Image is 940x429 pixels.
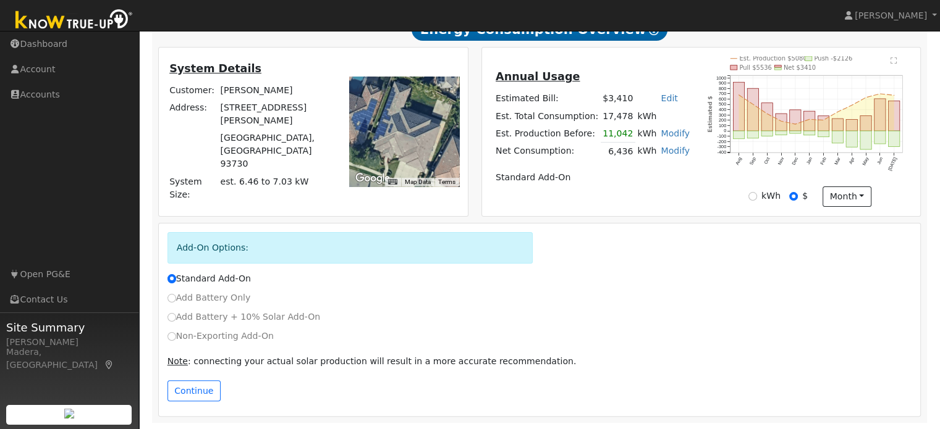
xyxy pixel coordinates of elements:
[167,274,176,283] input: Standard Add-On
[601,125,635,143] td: 11,042
[718,149,727,155] text: -400
[719,112,726,118] text: 300
[719,80,726,86] text: 900
[167,356,577,366] span: : connecting your actual solar production will result in a more accurate recommendation.
[748,192,757,201] input: kWh
[855,10,927,20] span: [PERSON_NAME]
[716,75,726,80] text: 1000
[761,103,773,131] rect: onclick=""
[493,169,692,186] td: Standard Add-On
[218,130,332,173] td: [GEOGRAPHIC_DATA], [GEOGRAPHIC_DATA] 93730
[818,131,829,137] rect: onclick=""
[752,103,754,105] circle: onclick=""
[832,131,843,143] rect: onclick=""
[496,70,580,83] u: Annual Usage
[776,131,787,135] rect: onclick=""
[740,64,772,71] text: Pull $5536
[218,173,332,203] td: System Size
[6,319,132,336] span: Site Summary
[661,128,690,138] a: Modify
[718,144,727,149] text: -300
[719,123,726,128] text: 100
[352,170,393,186] img: Google
[889,101,900,131] rect: onclick=""
[635,125,659,143] td: kWh
[862,156,870,167] text: May
[167,294,176,302] input: Add Battery Only
[719,117,726,123] text: 200
[804,131,815,135] rect: onclick=""
[6,346,132,372] div: Madera, [GEOGRAPHIC_DATA]
[776,114,787,131] rect: onclick=""
[352,170,393,186] a: Open this area in Google Maps (opens a new window)
[747,131,758,138] rect: onclick=""
[851,104,853,106] circle: onclick=""
[493,107,600,125] td: Est. Total Consumption:
[876,156,884,165] text: Jun
[874,131,886,144] rect: onclick=""
[833,156,842,166] text: Mar
[167,380,221,401] button: Continue
[893,94,895,96] circle: onclick=""
[891,57,897,64] text: 
[719,91,726,96] text: 700
[823,186,871,207] button: month
[719,107,726,112] text: 400
[169,62,261,75] u: System Details
[718,133,727,139] text: -100
[719,86,726,91] text: 800
[493,143,600,160] td: Net Consumption:
[748,156,757,166] text: Sep
[167,81,218,99] td: Customer:
[808,119,810,120] circle: onclick=""
[738,94,740,96] circle: onclick=""
[887,156,898,172] text: [DATE]
[438,178,455,185] a: Terms (opens in new tab)
[104,360,115,370] a: Map
[661,146,690,156] a: Modify
[832,119,843,131] rect: onclick=""
[708,96,714,132] text: Estimated $
[784,64,816,71] text: Net $3410
[661,93,677,103] a: Edit
[218,99,332,129] td: [STREET_ADDRESS][PERSON_NAME]
[761,131,773,136] rect: onclick=""
[766,113,768,115] circle: onclick=""
[167,99,218,129] td: Address:
[167,313,176,322] input: Add Battery + 10% Solar Add-On
[790,131,801,133] rect: onclick=""
[734,156,743,166] text: Aug
[635,107,692,125] td: kWh
[791,156,800,166] text: Dec
[388,178,397,186] button: Keyboard shortcuts
[848,156,856,165] text: Apr
[601,143,635,160] td: 6,436
[167,330,274,343] label: Non-Exporting Add-On
[860,131,871,149] rect: onclick=""
[740,55,807,62] text: Est. Production $5080
[493,90,600,107] td: Estimated Bill:
[724,128,726,133] text: 0
[790,110,801,131] rect: onclick=""
[860,115,871,131] rect: onclick=""
[6,336,132,349] div: [PERSON_NAME]
[221,177,309,186] span: est. 6.46 to 7.03 kW
[761,190,781,202] label: kWh
[818,116,829,131] rect: onclick=""
[865,96,867,98] circle: onclick=""
[819,156,828,165] text: Feb
[635,143,659,160] td: kWh
[795,123,797,125] circle: onclick=""
[167,356,188,366] u: Note
[9,7,139,35] img: Know True-Up
[747,88,758,131] rect: onclick=""
[167,272,251,285] label: Standard Add-On
[64,409,74,419] img: retrieve
[846,120,857,131] rect: onclick=""
[879,93,881,94] circle: onclick=""
[804,111,815,131] rect: onclick=""
[802,190,808,202] label: $
[777,156,785,166] text: Nov
[167,173,218,203] td: System Size:
[719,96,726,102] text: 600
